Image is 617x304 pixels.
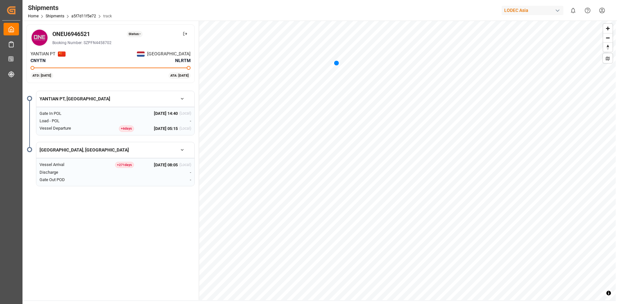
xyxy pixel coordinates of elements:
span: NLRTM [175,57,191,64]
div: + 271 day s [115,162,134,168]
button: [GEOGRAPHIC_DATA], [GEOGRAPHIC_DATA] [36,144,194,156]
span: [GEOGRAPHIC_DATA] [147,51,191,57]
summary: Toggle attribution [605,289,613,297]
div: Load - POL [40,118,96,124]
div: ATD: [DATE] [31,72,53,79]
button: YANTIAN PT, [GEOGRAPHIC_DATA] [36,93,194,105]
span: [DATE] 05:15 [154,125,178,132]
button: Zoom out [603,33,613,42]
div: (Local) [179,162,191,168]
span: CNYTN [31,58,46,63]
img: Carrier Logo [31,30,48,46]
button: show 0 new notifications [566,3,580,18]
img: Netherlands [137,51,145,57]
div: ATA: [DATE] [168,72,191,79]
div: - [141,169,191,176]
button: Zoom in [603,24,613,33]
div: Status: - [127,31,143,37]
span: [DATE] 08:05 [154,162,178,168]
div: - [141,177,191,183]
button: Reset bearing to north [603,42,613,52]
div: - [141,118,191,124]
div: ONEU6946521 [52,30,90,38]
div: Vessel Departure [40,125,96,132]
div: LODEC Asia [502,6,563,15]
div: Booking Number: SZPFN4458702 [52,40,191,46]
button: Help Center [580,3,595,18]
canvas: Map [199,21,616,300]
div: Discharge [40,169,96,176]
div: Vessel Arrival [40,161,96,168]
span: [DATE] 14:40 [154,110,178,117]
button: LODEC Asia [502,4,566,16]
div: + 6 day s [119,125,134,132]
a: a5f7d11f5e72 [71,14,96,18]
div: Map marker [334,60,339,66]
div: Shipments [28,3,112,13]
a: Home [28,14,39,18]
div: Gate In POL [40,110,96,117]
a: Shipments [46,14,64,18]
div: Gate Out POD [40,177,96,183]
div: (Local) [179,110,191,117]
span: YANTIAN PT [31,51,55,57]
div: (Local) [179,125,191,132]
img: Netherlands [58,51,66,57]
